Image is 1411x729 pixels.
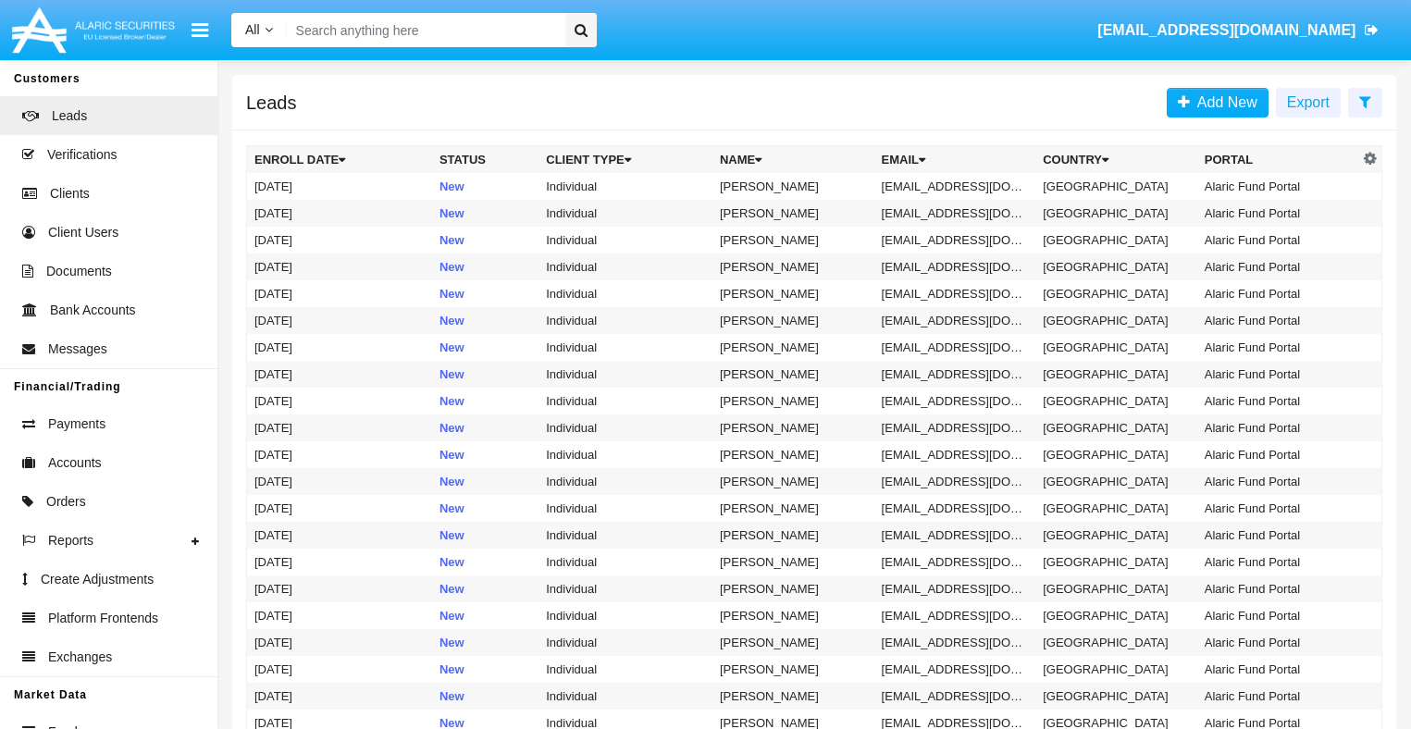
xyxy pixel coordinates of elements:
td: [PERSON_NAME] [712,414,874,441]
td: [DATE] [247,575,432,602]
td: [GEOGRAPHIC_DATA] [1035,334,1197,361]
td: [EMAIL_ADDRESS][DOMAIN_NAME] [874,280,1036,307]
td: Individual [538,602,712,629]
td: Individual [538,253,712,280]
span: Create Adjustments [41,570,154,589]
span: Accounts [48,453,102,473]
span: Orders [46,492,86,512]
span: Verifications [47,145,117,165]
td: Individual [538,575,712,602]
td: [EMAIL_ADDRESS][DOMAIN_NAME] [874,227,1036,253]
td: [DATE] [247,656,432,683]
td: [GEOGRAPHIC_DATA] [1035,602,1197,629]
td: Alaric Fund Portal [1197,414,1359,441]
td: Alaric Fund Portal [1197,656,1359,683]
th: Country [1035,146,1197,174]
td: Individual [538,683,712,710]
td: [PERSON_NAME] [712,495,874,522]
td: [PERSON_NAME] [712,361,874,388]
td: Individual [538,200,712,227]
td: [EMAIL_ADDRESS][DOMAIN_NAME] [874,629,1036,656]
td: New [432,495,538,522]
td: Individual [538,307,712,334]
td: [PERSON_NAME] [712,683,874,710]
td: [DATE] [247,361,432,388]
td: [GEOGRAPHIC_DATA] [1035,227,1197,253]
td: [EMAIL_ADDRESS][DOMAIN_NAME] [874,200,1036,227]
span: Exchanges [48,648,112,667]
td: [GEOGRAPHIC_DATA] [1035,441,1197,468]
td: [EMAIL_ADDRESS][DOMAIN_NAME] [874,334,1036,361]
td: Individual [538,280,712,307]
td: [DATE] [247,173,432,200]
td: [PERSON_NAME] [712,468,874,495]
td: New [432,468,538,495]
td: New [432,361,538,388]
th: Status [432,146,538,174]
td: Individual [538,173,712,200]
td: Alaric Fund Portal [1197,334,1359,361]
td: [EMAIL_ADDRESS][DOMAIN_NAME] [874,441,1036,468]
a: [EMAIL_ADDRESS][DOMAIN_NAME] [1089,5,1388,56]
td: [PERSON_NAME] [712,173,874,200]
td: Individual [538,495,712,522]
td: [EMAIL_ADDRESS][DOMAIN_NAME] [874,683,1036,710]
td: [DATE] [247,522,432,549]
td: [EMAIL_ADDRESS][DOMAIN_NAME] [874,468,1036,495]
img: Logo image [9,3,178,57]
td: [PERSON_NAME] [712,388,874,414]
td: Individual [538,388,712,414]
td: [DATE] [247,414,432,441]
td: [DATE] [247,441,432,468]
a: Add New [1167,88,1269,117]
td: [EMAIL_ADDRESS][DOMAIN_NAME] [874,495,1036,522]
td: [PERSON_NAME] [712,280,874,307]
td: [EMAIL_ADDRESS][DOMAIN_NAME] [874,307,1036,334]
td: [EMAIL_ADDRESS][DOMAIN_NAME] [874,656,1036,683]
th: Email [874,146,1036,174]
td: Alaric Fund Portal [1197,227,1359,253]
td: [GEOGRAPHIC_DATA] [1035,468,1197,495]
td: [GEOGRAPHIC_DATA] [1035,200,1197,227]
td: New [432,200,538,227]
td: [PERSON_NAME] [712,549,874,575]
span: [EMAIL_ADDRESS][DOMAIN_NAME] [1097,22,1355,38]
td: New [432,441,538,468]
td: [PERSON_NAME] [712,253,874,280]
td: [PERSON_NAME] [712,200,874,227]
td: New [432,549,538,575]
td: Alaric Fund Portal [1197,173,1359,200]
td: New [432,414,538,441]
td: Alaric Fund Portal [1197,388,1359,414]
td: [GEOGRAPHIC_DATA] [1035,656,1197,683]
span: Client Users [48,223,118,242]
td: [GEOGRAPHIC_DATA] [1035,388,1197,414]
td: New [432,307,538,334]
td: Alaric Fund Portal [1197,602,1359,629]
td: [PERSON_NAME] [712,441,874,468]
td: [DATE] [247,602,432,629]
td: [GEOGRAPHIC_DATA] [1035,495,1197,522]
td: [GEOGRAPHIC_DATA] [1035,522,1197,549]
td: New [432,173,538,200]
td: [GEOGRAPHIC_DATA] [1035,575,1197,602]
span: Platform Frontends [48,609,158,628]
td: Individual [538,522,712,549]
td: Alaric Fund Portal [1197,280,1359,307]
td: New [432,602,538,629]
td: [DATE] [247,253,432,280]
td: New [432,280,538,307]
td: [DATE] [247,683,432,710]
td: [DATE] [247,200,432,227]
th: Client Type [538,146,712,174]
td: Individual [538,468,712,495]
td: New [432,683,538,710]
td: [DATE] [247,549,432,575]
span: Messages [48,340,107,359]
span: Payments [48,414,105,434]
td: [EMAIL_ADDRESS][DOMAIN_NAME] [874,575,1036,602]
td: [PERSON_NAME] [712,522,874,549]
td: [GEOGRAPHIC_DATA] [1035,683,1197,710]
td: [DATE] [247,629,432,656]
td: Individual [538,227,712,253]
